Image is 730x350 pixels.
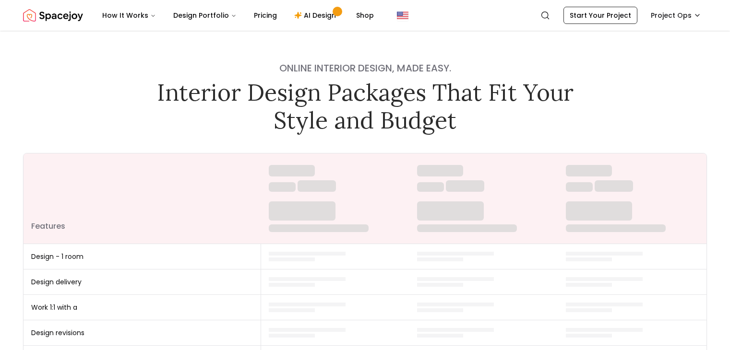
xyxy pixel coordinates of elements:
th: Features [24,153,261,244]
h1: Interior Design Packages That Fit Your Style and Budget [150,79,580,134]
td: Design revisions [24,320,261,346]
h4: Online interior design, made easy. [150,61,580,75]
a: Spacejoy [23,6,83,25]
button: Project Ops [645,7,707,24]
nav: Main [95,6,382,25]
img: Spacejoy Logo [23,6,83,25]
td: Design delivery [24,269,261,295]
a: Pricing [246,6,285,25]
button: Design Portfolio [166,6,244,25]
a: Shop [348,6,382,25]
button: How It Works [95,6,164,25]
td: Work 1:1 with a [24,295,261,320]
a: Start Your Project [563,7,637,24]
a: AI Design [287,6,347,25]
img: United States [397,10,408,21]
td: Design - 1 room [24,244,261,269]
